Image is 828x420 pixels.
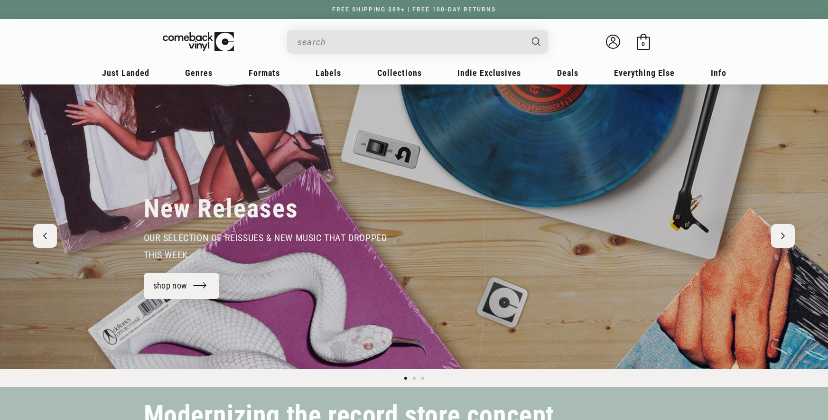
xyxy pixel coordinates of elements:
[102,68,149,78] span: Just Landed
[419,374,427,383] button: Load slide 3 of 3
[323,6,505,13] a: FREE SHIPPING $89+ | FREE 100-DAY RETURNS
[287,30,548,54] div: Search
[401,374,410,383] button: Load slide 1 of 3
[144,193,298,224] h2: New Releases
[316,68,341,78] span: Labels
[642,40,645,47] span: 0
[410,374,419,383] button: Load slide 2 of 3
[377,68,422,78] span: Collections
[557,68,578,78] span: Deals
[33,224,57,248] button: Previous slide
[614,68,675,78] span: Everything Else
[711,68,726,78] span: Info
[144,273,220,299] a: shop now
[523,30,549,54] button: Search
[144,232,387,261] span: our selection of reissues & new music that dropped this week.
[771,224,795,248] button: Next slide
[298,32,522,52] input: search
[457,68,521,78] span: Indie Exclusives
[185,68,213,78] span: Genres
[249,68,280,78] span: Formats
